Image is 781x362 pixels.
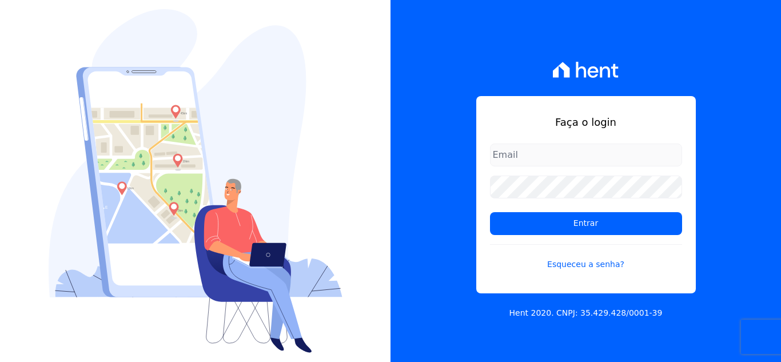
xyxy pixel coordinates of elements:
input: Entrar [490,212,682,235]
input: Email [490,144,682,166]
h1: Faça o login [490,114,682,130]
p: Hent 2020. CNPJ: 35.429.428/0001-39 [509,307,663,319]
img: Login [49,9,342,353]
a: Esqueceu a senha? [490,244,682,270]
